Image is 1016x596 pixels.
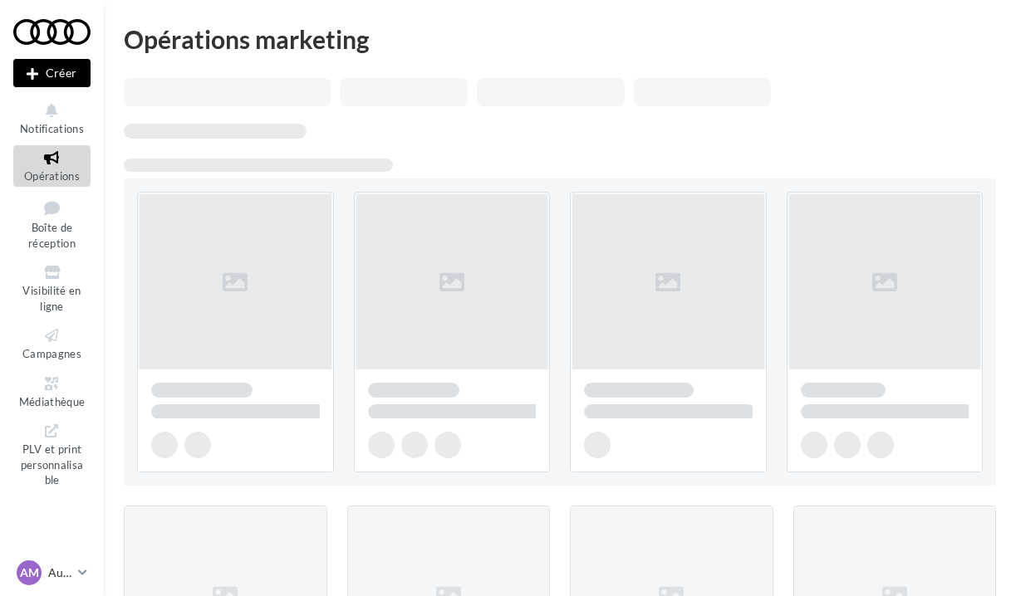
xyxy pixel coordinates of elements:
[22,284,81,313] span: Visibilité en ligne
[124,27,996,51] div: Opérations marketing
[13,98,91,139] button: Notifications
[20,564,39,581] span: AM
[22,347,81,360] span: Campagnes
[20,122,84,135] span: Notifications
[13,323,91,364] a: Campagnes
[28,221,76,250] span: Boîte de réception
[13,59,91,87] div: Nouvelle campagne
[13,145,91,186] a: Opérations
[24,169,80,183] span: Opérations
[13,418,91,491] a: PLV et print personnalisable
[48,564,71,581] p: Audi MONTROUGE
[13,260,91,316] a: Visibilité en ligne
[13,371,91,412] a: Médiathèque
[19,395,86,408] span: Médiathèque
[21,439,84,486] span: PLV et print personnalisable
[13,59,91,87] button: Créer
[13,193,91,254] a: Boîte de réception
[13,557,91,589] a: AM Audi MONTROUGE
